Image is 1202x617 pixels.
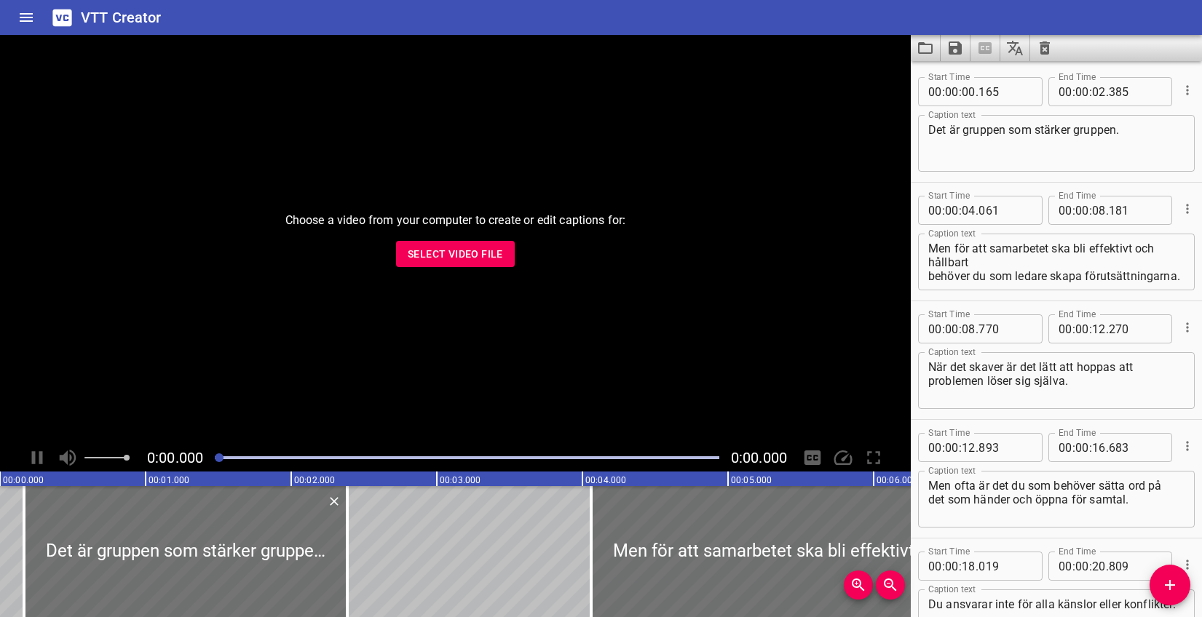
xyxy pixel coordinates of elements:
input: 00 [945,77,959,106]
input: 00 [962,77,976,106]
div: Cue Options [1178,190,1195,228]
textarea: Men för att samarbetet ska bli effektivt och hållbart behöver du som ledare skapa förutsättningarna. [928,242,1185,283]
span: . [1106,433,1109,462]
input: 181 [1109,196,1162,225]
button: Zoom In [844,570,873,600]
span: . [1106,77,1109,106]
svg: Clear captions [1036,39,1053,57]
p: Choose a video from your computer to create or edit captions for: [285,212,626,229]
span: : [942,552,945,581]
span: . [976,552,978,581]
button: Cue Options [1178,555,1197,574]
button: Translate captions [1000,35,1030,61]
span: . [1106,196,1109,225]
span: : [959,314,962,343]
input: 00 [1059,552,1072,581]
input: 00 [1059,196,1072,225]
input: 00 [928,433,942,462]
span: : [1089,196,1092,225]
textarea: Men ofta är det du som behöver sätta ord på det som händer och öppna för samtal. [928,479,1185,520]
span: : [1072,433,1075,462]
div: Hide/Show Captions [799,444,826,471]
input: 00 [928,314,942,343]
h6: VTT Creator [81,6,162,29]
text: 00:02.000 [294,475,335,485]
textarea: Det är gruppen som stärker gruppen. [928,123,1185,164]
text: 00:00.000 [3,475,44,485]
svg: Load captions from file [917,39,934,57]
input: 12 [1092,314,1106,343]
button: Cue Options [1178,81,1197,100]
span: : [1072,552,1075,581]
span: : [942,196,945,225]
input: 08 [1092,196,1106,225]
input: 809 [1109,552,1162,581]
span: : [1089,552,1092,581]
div: Playback Speed [829,444,857,471]
button: Select Video File [396,241,515,268]
input: 00 [1059,77,1072,106]
span: Select Video File [408,245,503,263]
span: . [976,196,978,225]
span: : [1072,77,1075,106]
button: Clear captions [1030,35,1059,61]
span: : [942,433,945,462]
div: Play progress [215,456,719,459]
span: : [942,314,945,343]
input: 00 [945,552,959,581]
input: 00 [928,552,942,581]
input: 00 [945,433,959,462]
button: Save captions to file [941,35,970,61]
span: Select a video in the pane to the left, then you can automatically extract captions. [970,35,1000,61]
input: 00 [928,77,942,106]
button: Cue Options [1178,199,1197,218]
span: Current Time [147,449,203,466]
input: 061 [978,196,1032,225]
div: Toggle Full Screen [860,444,887,471]
span: : [959,552,962,581]
button: Cue Options [1178,437,1197,455]
span: . [1106,314,1109,343]
span: : [942,77,945,106]
div: Cue Options [1178,308,1195,346]
span: . [1106,552,1109,581]
input: 16 [1092,433,1106,462]
input: 00 [928,196,942,225]
input: 893 [978,433,1032,462]
text: 00:01.000 [149,475,189,485]
text: 00:04.000 [585,475,626,485]
button: Delete [325,492,344,511]
input: 00 [1059,314,1072,343]
input: 12 [962,433,976,462]
input: 04 [962,196,976,225]
svg: Save captions to file [946,39,964,57]
div: Cue Options [1178,546,1195,584]
span: : [959,196,962,225]
button: Cue Options [1178,318,1197,337]
div: Cue Options [1178,427,1195,465]
span: : [959,433,962,462]
span: : [1089,314,1092,343]
text: 00:03.000 [440,475,481,485]
input: 02 [1092,77,1106,106]
button: Load captions from file [911,35,941,61]
span: : [1089,433,1092,462]
span: : [1072,314,1075,343]
span: . [976,77,978,106]
input: 20 [1092,552,1106,581]
input: 18 [962,552,976,581]
input: 770 [978,314,1032,343]
input: 00 [1075,77,1089,106]
button: Add Cue [1150,565,1190,605]
input: 019 [978,552,1032,581]
span: : [1072,196,1075,225]
span: : [959,77,962,106]
input: 00 [1075,433,1089,462]
input: 00 [1075,552,1089,581]
input: 08 [962,314,976,343]
span: Video Duration [731,449,787,466]
div: Delete Cue [325,492,341,511]
input: 270 [1109,314,1162,343]
button: Zoom Out [876,570,905,600]
div: Cue Options [1178,71,1195,109]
